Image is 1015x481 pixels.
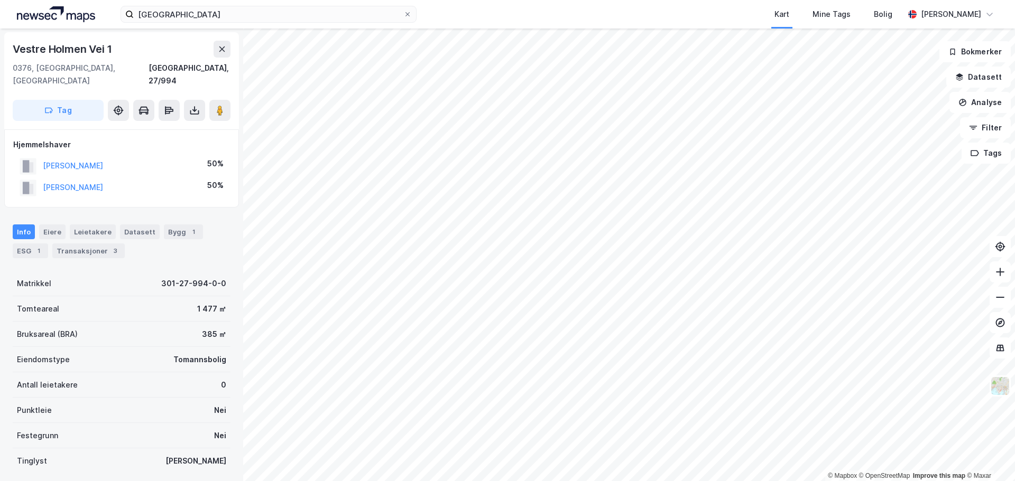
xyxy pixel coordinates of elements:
[17,303,59,315] div: Tomteareal
[17,328,78,341] div: Bruksareal (BRA)
[962,430,1015,481] iframe: Chat Widget
[774,8,789,21] div: Kart
[214,404,226,417] div: Nei
[17,379,78,391] div: Antall leietakere
[164,224,203,239] div: Bygg
[946,67,1011,88] button: Datasett
[197,303,226,315] div: 1 477 ㎡
[17,455,47,467] div: Tinglyst
[859,472,910,479] a: OpenStreetMap
[39,224,66,239] div: Eiere
[17,6,95,22] img: logo.a4113a55bc3d86da70a041830d287a7e.svg
[874,8,892,21] div: Bolig
[990,376,1010,396] img: Z
[207,157,224,170] div: 50%
[149,62,230,87] div: [GEOGRAPHIC_DATA], 27/994
[221,379,226,391] div: 0
[202,328,226,341] div: 385 ㎡
[17,353,70,366] div: Eiendomstype
[120,224,160,239] div: Datasett
[13,224,35,239] div: Info
[17,277,51,290] div: Matrikkel
[33,246,44,256] div: 1
[960,117,1011,138] button: Filter
[13,100,104,121] button: Tag
[813,8,851,21] div: Mine Tags
[13,243,48,258] div: ESG
[188,227,199,237] div: 1
[17,404,52,417] div: Punktleie
[949,92,1011,113] button: Analyse
[70,224,116,239] div: Leietakere
[17,429,58,442] div: Festegrunn
[165,455,226,467] div: [PERSON_NAME]
[913,472,965,479] a: Improve this map
[13,138,230,151] div: Hjemmelshaver
[13,41,114,58] div: Vestre Holmen Vei 1
[161,277,226,290] div: 301-27-994-0-0
[52,243,125,258] div: Transaksjoner
[207,179,224,192] div: 50%
[134,6,403,22] input: Søk på adresse, matrikkel, gårdeiere, leietakere eller personer
[214,429,226,442] div: Nei
[173,353,226,366] div: Tomannsbolig
[13,62,149,87] div: 0376, [GEOGRAPHIC_DATA], [GEOGRAPHIC_DATA]
[110,246,121,256] div: 3
[962,143,1011,164] button: Tags
[828,472,857,479] a: Mapbox
[921,8,981,21] div: [PERSON_NAME]
[939,41,1011,62] button: Bokmerker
